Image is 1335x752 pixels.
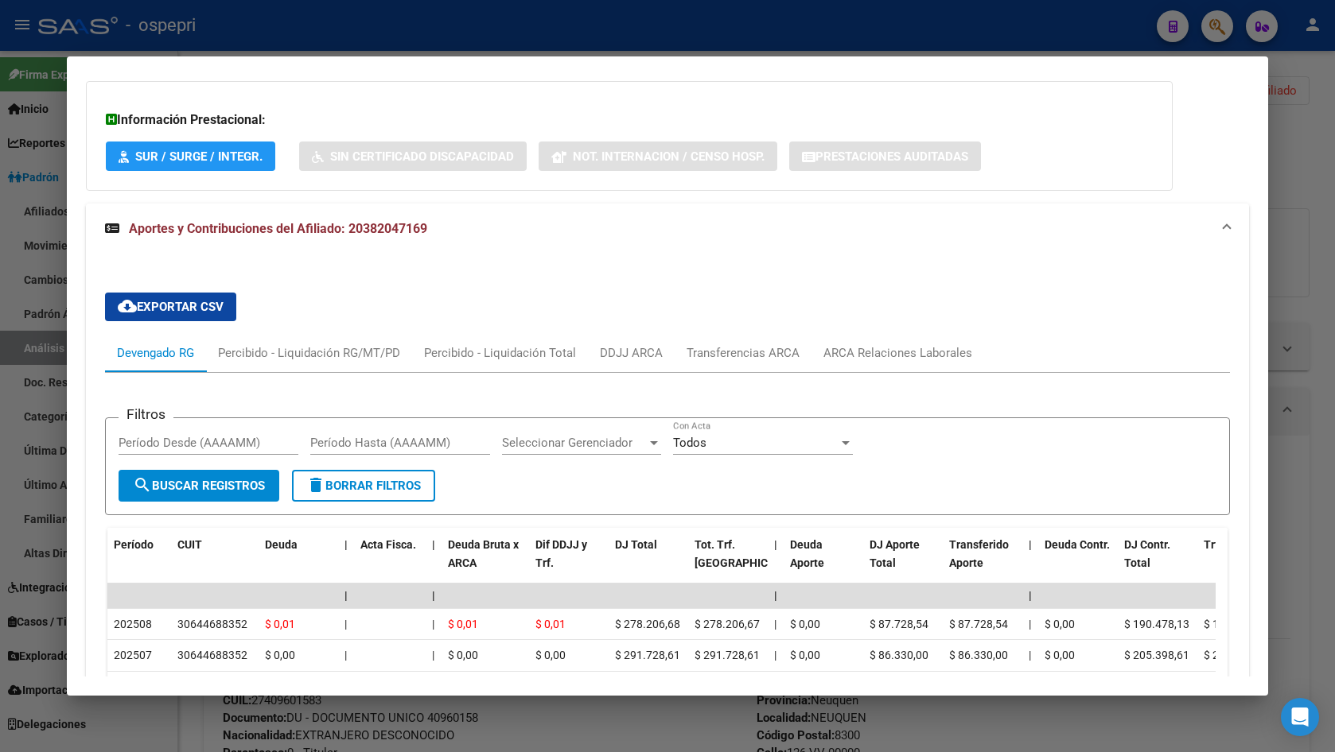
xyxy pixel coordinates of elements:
button: Exportar CSV [105,293,236,321]
span: $ 0,00 [790,649,820,661]
button: Sin Certificado Discapacidad [299,141,527,171]
span: $ 0,00 [265,649,295,661]
span: $ 0,01 [448,618,478,630]
span: $ 190.478,13 [1204,618,1269,630]
span: Dif DDJJ y Trf. [535,538,587,569]
span: $ 190.478,13 [1124,618,1189,630]
span: $ 86.330,00 [870,649,928,661]
span: $ 278.206,68 [615,618,680,630]
span: $ 205.398,61 [1124,649,1189,661]
datatable-header-cell: | [768,528,784,598]
span: Deuda Aporte [790,538,824,569]
div: 30644688352 [177,615,247,634]
span: Seleccionar Gerenciador [502,436,647,450]
span: | [774,589,777,602]
datatable-header-cell: | [338,528,354,598]
div: Percibido - Liquidación Total [424,344,576,362]
span: | [1029,618,1031,630]
span: Período [114,538,154,551]
div: 30644688352 [177,646,247,665]
span: $ 0,00 [535,649,566,661]
mat-icon: search [133,475,152,494]
div: Transferencias ARCA [687,344,800,362]
div: ARCA Relaciones Laborales [823,344,972,362]
button: Not. Internacion / Censo Hosp. [539,141,777,171]
span: Deuda [265,538,298,551]
datatable-header-cell: Trf Contr. [1197,528,1277,598]
span: | [432,538,435,551]
span: | [774,618,776,630]
span: CUIT [177,538,202,551]
span: SUR / SURGE / INTEGR. [135,149,263,164]
span: | [432,589,435,602]
span: | [774,538,777,551]
span: Buscar Registros [133,479,265,493]
span: 202507 [114,649,152,661]
span: DJ Total [615,538,657,551]
span: $ 278.206,67 [695,618,760,630]
span: Deuda Bruta x ARCA [448,538,519,569]
datatable-header-cell: Tot. Trf. Bruto [688,528,768,598]
datatable-header-cell: Deuda Contr. [1038,528,1118,598]
datatable-header-cell: | [1022,528,1038,598]
span: Deuda Contr. [1045,538,1110,551]
span: $ 0,00 [448,649,478,661]
datatable-header-cell: Transferido Aporte [943,528,1022,598]
button: SUR / SURGE / INTEGR. [106,141,275,171]
span: $ 0,01 [535,618,566,630]
span: $ 291.728,61 [615,649,680,661]
datatable-header-cell: Período [107,528,171,598]
div: Percibido - Liquidación RG/MT/PD [218,344,400,362]
span: DJ Contr. Total [1124,538,1170,569]
span: Sin Certificado Discapacidad [330,149,514,164]
h3: Filtros [119,405,173,423]
span: | [1029,589,1032,602]
span: $ 205.398,61 [1204,649,1269,661]
span: | [432,618,434,630]
button: Borrar Filtros [292,470,435,502]
span: | [1029,538,1032,551]
span: $ 87.728,54 [949,618,1008,630]
span: Acta Fisca. [360,538,416,551]
span: | [344,618,347,630]
span: | [344,649,347,661]
span: | [1029,649,1031,661]
span: DJ Aporte Total [870,538,920,569]
span: | [344,589,348,602]
span: $ 0,00 [1045,618,1075,630]
span: | [774,649,776,661]
span: Prestaciones Auditadas [815,149,968,164]
datatable-header-cell: DJ Aporte Total [863,528,943,598]
mat-icon: delete [306,475,325,494]
div: Devengado RG [117,344,194,362]
span: $ 0,00 [1045,649,1075,661]
datatable-header-cell: Dif DDJJ y Trf. [529,528,609,598]
mat-expansion-panel-header: Aportes y Contribuciones del Afiliado: 20382047169 [86,204,1249,254]
datatable-header-cell: DJ Total [609,528,688,598]
span: | [432,649,434,661]
div: DDJJ ARCA [600,344,663,362]
datatable-header-cell: CUIT [171,528,259,598]
span: 202508 [114,618,152,630]
div: Open Intercom Messenger [1281,698,1319,736]
span: Transferido Aporte [949,538,1009,569]
span: | [344,538,348,551]
span: Trf Contr. [1204,538,1251,551]
span: Aportes y Contribuciones del Afiliado: 20382047169 [129,221,427,236]
mat-icon: cloud_download [118,297,137,316]
button: Buscar Registros [119,470,279,502]
span: $ 291.728,61 [695,649,760,661]
span: $ 87.728,54 [870,618,928,630]
datatable-header-cell: Deuda [259,528,338,598]
datatable-header-cell: Deuda Bruta x ARCA [442,528,529,598]
span: Exportar CSV [118,300,224,314]
span: Todos [673,436,706,450]
datatable-header-cell: Acta Fisca. [354,528,426,598]
span: Borrar Filtros [306,479,421,493]
span: Tot. Trf. [GEOGRAPHIC_DATA] [695,538,803,569]
span: $ 86.330,00 [949,649,1008,661]
datatable-header-cell: DJ Contr. Total [1118,528,1197,598]
span: Not. Internacion / Censo Hosp. [573,149,765,164]
button: Prestaciones Auditadas [789,141,981,171]
h3: Información Prestacional: [106,110,1153,130]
